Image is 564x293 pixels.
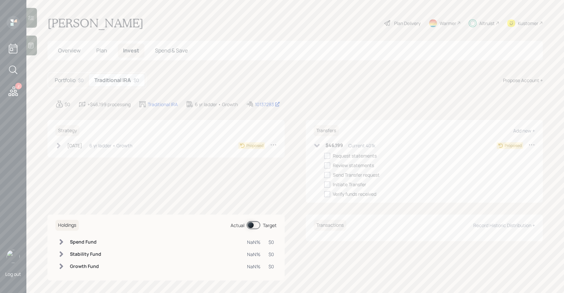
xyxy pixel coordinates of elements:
div: $0 [78,77,84,84]
div: $0 [65,101,70,108]
div: [DATE] [67,142,82,149]
div: NaN% [247,263,261,270]
div: $0 [268,251,274,258]
div: Altruist [479,20,495,27]
h6: Strategy [55,125,79,136]
div: Send Transfer request [333,171,380,178]
div: NaN% [247,251,261,258]
div: $0 [268,239,274,246]
h5: Traditional IRA [94,77,131,83]
h6: Growth Fund [70,264,101,269]
span: Overview [58,47,80,54]
div: Request statements [333,152,377,159]
div: Current 401k [348,142,375,149]
div: $0 [134,77,139,84]
div: 2 [15,83,22,89]
div: 10137283 [255,101,280,108]
div: 6 yr ladder • Growth [89,142,132,149]
div: Target [263,222,277,229]
h6: Holdings [55,220,79,231]
img: sami-boghos-headshot.png [7,250,20,263]
div: Verify funds received [333,190,376,197]
span: Plan [96,47,107,54]
div: NaN% [247,239,261,246]
h1: [PERSON_NAME] [47,16,143,30]
h6: $46,199 [326,143,343,148]
span: Invest [123,47,139,54]
h6: Stability Fund [70,251,101,257]
span: Spend & Save [155,47,188,54]
div: Kustomer [518,20,538,27]
div: Propose Account + [503,77,543,84]
h6: Transactions [314,220,346,231]
div: Log out [5,271,21,277]
div: Initiate Transfer [333,181,366,188]
div: Record Historic Distribution + [473,222,535,228]
h5: Portfolio [55,77,76,83]
div: Proposed [505,143,522,149]
div: Actual [231,222,244,229]
div: 6 yr ladder • Growth [195,101,238,108]
div: Plan Delivery [394,20,421,27]
h6: Transfers [314,125,339,136]
div: Add new + [513,128,535,134]
h6: Spend Fund [70,239,101,245]
div: Proposed [246,143,264,149]
div: Review statements [333,162,374,169]
div: $0 [268,263,274,270]
div: Traditional IRA [148,101,178,108]
div: +$46,199 processing [87,101,131,108]
div: Warmer [440,20,456,27]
